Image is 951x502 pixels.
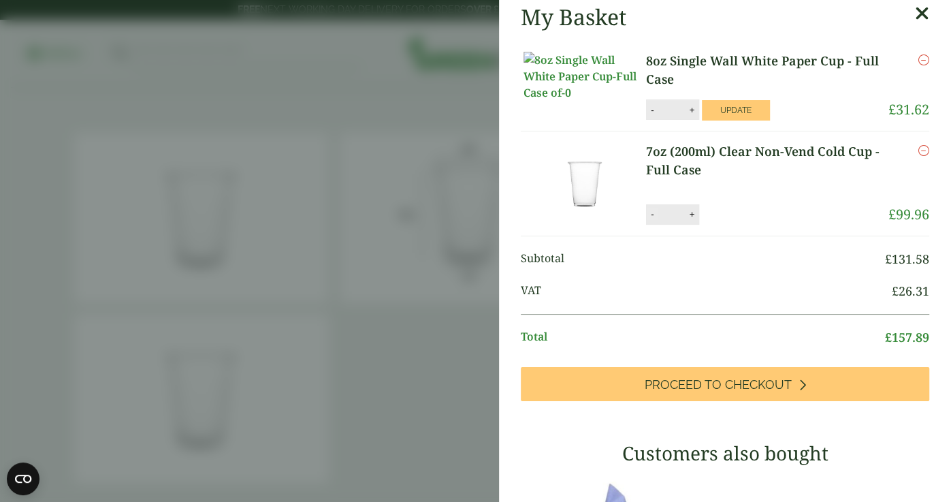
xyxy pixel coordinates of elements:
button: + [685,208,698,220]
span: £ [885,251,892,267]
bdi: 31.62 [888,100,929,119]
img: 7oz (200ml) Clear Non-Vend Cold Cup-Full Case of-0 [523,142,646,224]
h2: My Basket [521,4,626,30]
button: + [685,104,698,116]
a: 7oz (200ml) Clear Non-Vend Cold Cup - Full Case [646,142,888,179]
span: Subtotal [521,250,885,268]
span: £ [888,205,896,223]
span: Proceed to Checkout [645,377,792,392]
img: 8oz Single Wall White Paper Cup-Full Case of-0 [523,52,646,101]
a: 8oz Single Wall White Paper Cup - Full Case [646,52,888,89]
bdi: 99.96 [888,205,929,223]
span: Total [521,328,885,347]
bdi: 131.58 [885,251,929,267]
h3: Customers also bought [521,442,929,465]
button: Open CMP widget [7,462,39,495]
a: Remove this item [918,142,929,159]
button: Update [702,100,770,121]
span: VAT [521,282,892,300]
bdi: 157.89 [885,329,929,345]
span: £ [888,100,896,119]
span: £ [892,283,899,299]
bdi: 26.31 [892,283,929,299]
span: £ [885,329,892,345]
button: - [647,104,658,116]
button: - [647,208,658,220]
a: Proceed to Checkout [521,367,929,401]
a: Remove this item [918,52,929,68]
